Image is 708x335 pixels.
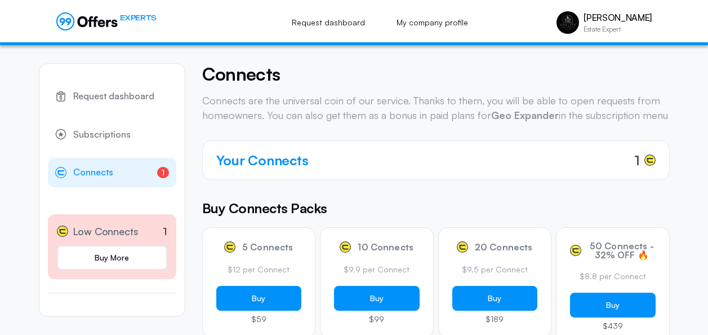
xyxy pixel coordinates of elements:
p: $59 [216,315,302,323]
p: Estate Expert [584,26,652,33]
span: Request dashboard [73,89,154,104]
img: Michael Rosario [556,11,579,34]
span: 1 [634,150,640,170]
a: My company profile [384,10,480,35]
h5: Buy Connects Packs [202,198,670,218]
p: $99 [334,315,420,323]
p: $12 per Connect [216,264,302,275]
h4: Connects [202,63,670,85]
button: Buy [452,286,538,311]
p: $9.9 per Connect [334,264,420,275]
a: Request dashboard [48,82,176,111]
button: Buy [334,286,420,311]
span: Low Connects [73,223,139,240]
span: 20 Connects [475,243,533,252]
button: Buy [570,293,656,318]
p: Connects are the universal coin of our service. Thanks to them, you will be able to open requests... [202,94,670,122]
a: Subscriptions [48,120,176,149]
p: $9.5 per Connect [452,264,538,275]
p: $8.8 per Connect [570,271,656,282]
p: 1 [163,224,167,239]
span: Subscriptions [73,127,131,142]
a: Request dashboard [279,10,377,35]
strong: Geo Expander [491,109,559,121]
span: Connects [73,165,113,180]
p: $439 [570,322,656,330]
button: Buy [216,286,302,311]
span: EXPERTS [120,12,156,23]
span: 10 Connects [358,243,413,252]
span: 50 Connects - 32% OFF 🔥 [588,241,656,259]
a: Buy More [57,245,167,270]
a: Connects1 [48,158,176,187]
p: $189 [452,315,538,323]
a: EXPERTS [56,12,156,30]
span: 1 [157,167,169,178]
span: 5 Connects [242,243,293,252]
p: [PERSON_NAME] [584,12,652,23]
h4: Your Connects [216,150,309,170]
